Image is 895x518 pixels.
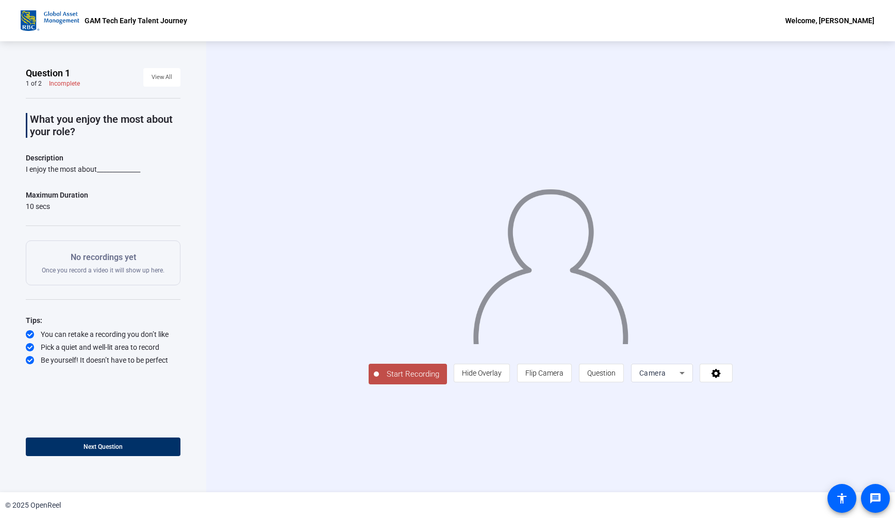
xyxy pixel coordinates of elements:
[26,314,180,327] div: Tips:
[30,113,180,138] p: What you enjoy the most about your role?
[379,368,447,380] span: Start Recording
[26,355,180,365] div: Be yourself! It doesn’t have to be perfect
[143,68,180,87] button: View All
[26,189,88,201] div: Maximum Duration
[42,251,164,274] div: Once you record a video it will show up here.
[85,14,187,27] p: GAM Tech Early Talent Journey
[26,164,180,174] div: I enjoy the most about______________
[26,438,180,456] button: Next Question
[369,364,447,384] button: Start Recording
[152,70,172,85] span: View All
[26,342,180,352] div: Pick a quiet and well-lit area to record
[517,364,572,382] button: Flip Camera
[26,152,180,164] p: Description
[587,369,616,377] span: Question
[454,364,510,382] button: Hide Overlay
[869,492,882,505] mat-icon: message
[579,364,624,382] button: Question
[26,201,88,212] div: 10 secs
[26,79,42,88] div: 1 of 2
[525,369,563,377] span: Flip Camera
[836,492,848,505] mat-icon: accessibility
[84,443,123,450] span: Next Question
[5,500,61,511] div: © 2025 OpenReel
[26,329,180,339] div: You can retake a recording you don’t like
[785,14,874,27] div: Welcome, [PERSON_NAME]
[49,79,80,88] div: Incomplete
[472,180,629,344] img: overlay
[462,369,502,377] span: Hide Overlay
[639,369,666,377] span: Camera
[42,251,164,264] p: No recordings yet
[26,67,70,79] span: Question 1
[21,10,79,31] img: OpenReel logo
